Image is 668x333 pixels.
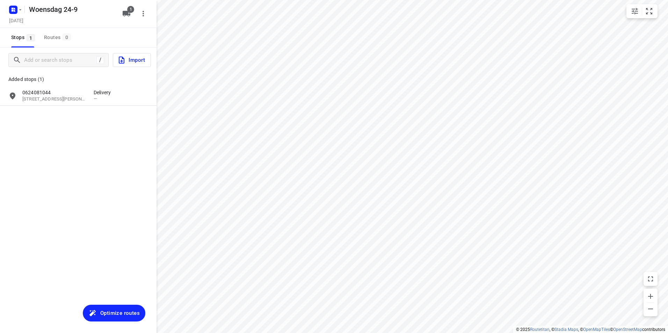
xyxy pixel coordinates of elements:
h5: Woensdag 24-9 [26,4,117,15]
button: Optimize routes [83,305,145,321]
a: OpenStreetMap [613,327,642,332]
li: © 2025 , © , © © contributors [516,327,665,332]
a: Stadia Maps [554,327,578,332]
a: Import [109,53,151,67]
span: Stops [11,33,37,42]
div: Routes [44,33,73,42]
span: Import [117,55,145,65]
p: 15 Amalia van Solmsstraat, 3314 LD, Dordrecht, NL [22,96,87,103]
input: Add or search stops [24,55,96,66]
div: small contained button group [626,4,658,18]
button: Map settings [628,4,642,18]
span: Optimize routes [100,309,140,318]
h5: [DATE] [6,16,26,24]
button: Fit zoom [642,4,656,18]
button: Import [113,53,151,67]
button: More [136,7,150,21]
div: / [96,56,104,64]
span: 1 [27,34,35,41]
a: Routetitan [530,327,550,332]
p: 0624081044 [22,89,87,96]
span: 1 [127,6,134,13]
span: — [94,96,97,101]
p: Added stops (1) [8,75,148,83]
a: OpenMapTiles [583,327,610,332]
span: 0 [63,34,71,40]
button: 1 [119,7,133,21]
p: Delivery [94,89,115,96]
